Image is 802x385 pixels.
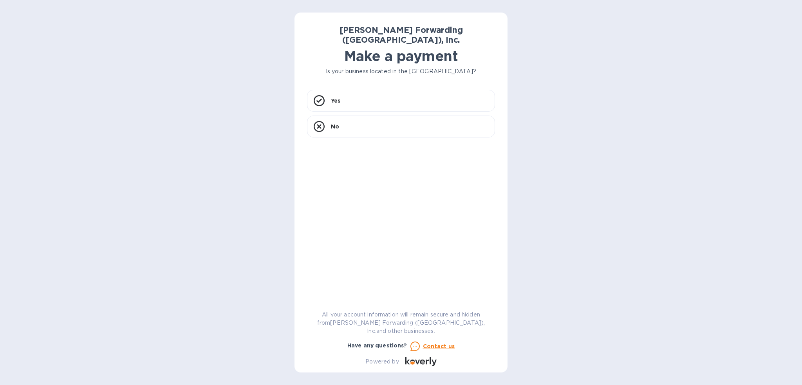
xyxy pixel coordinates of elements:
b: [PERSON_NAME] Forwarding ([GEOGRAPHIC_DATA]), Inc. [340,25,463,45]
u: Contact us [423,343,455,349]
p: All your account information will remain secure and hidden from [PERSON_NAME] Forwarding ([GEOGRA... [307,311,495,335]
b: Have any questions? [347,342,407,349]
p: No [331,123,339,130]
h1: Make a payment [307,48,495,64]
p: Powered by [365,358,399,366]
p: Yes [331,97,340,105]
p: Is your business located in the [GEOGRAPHIC_DATA]? [307,67,495,76]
